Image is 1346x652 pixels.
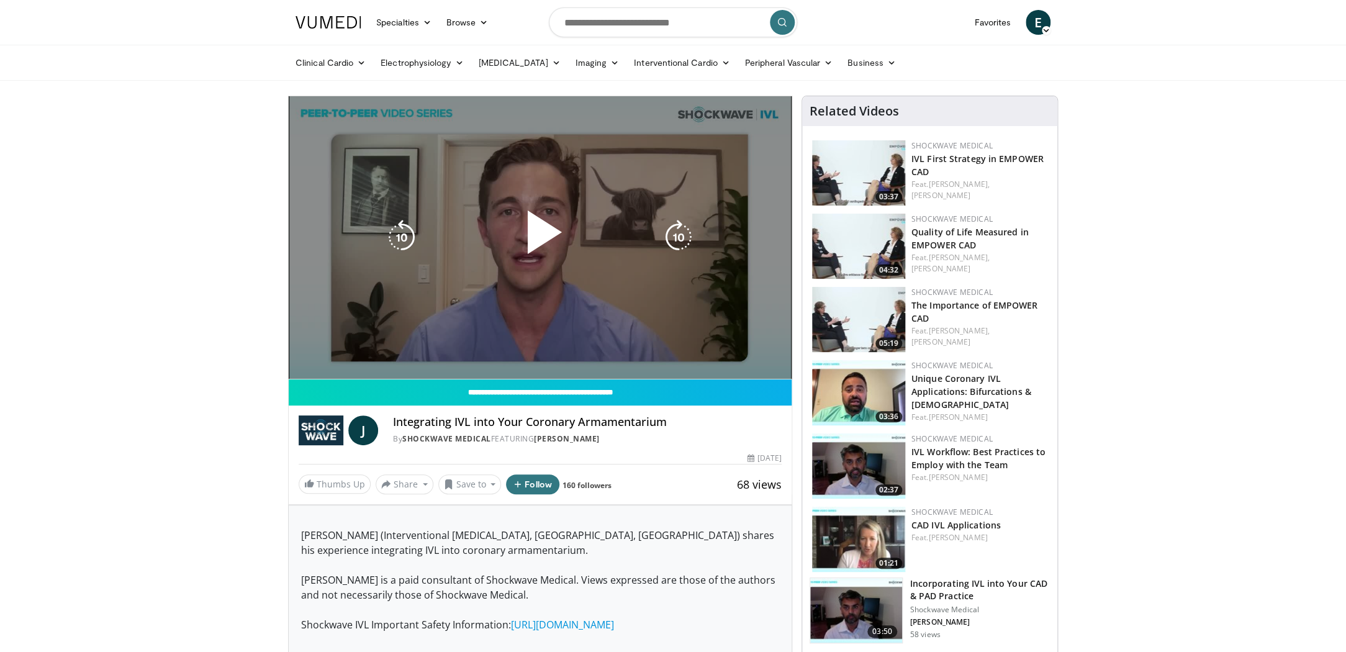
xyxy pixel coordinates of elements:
[369,10,439,35] a: Specialties
[737,477,782,492] span: 68 views
[812,360,905,425] img: 3bfdedcd-3769-4ab1-90fd-ab997352af64.150x105_q85_crop-smart_upscale.jpg
[812,140,905,206] img: 2df089ca-1dad-4fd6-936f-b7d945753860.150x105_q85_crop-smart_upscale.jpg
[911,412,1047,423] div: Feat.
[810,104,899,119] h4: Related Videos
[911,190,970,201] a: [PERSON_NAME]
[748,453,781,464] div: [DATE]
[911,140,993,151] a: Shockwave Medical
[812,287,905,352] a: 05:19
[402,433,491,444] a: Shockwave Medical
[348,415,378,445] a: J
[376,474,433,494] button: Share
[910,617,1050,627] p: [PERSON_NAME]
[910,630,941,640] p: 58 views
[289,96,792,379] video-js: Video Player
[911,507,993,517] a: Shockwave Medical
[812,433,905,499] a: 02:37
[875,265,902,276] span: 04:32
[911,532,1047,543] div: Feat.
[928,179,989,189] a: [PERSON_NAME],
[567,50,626,75] a: Imaging
[911,252,1047,274] div: Feat.
[911,325,1047,348] div: Feat.
[288,50,373,75] a: Clinical Cardio
[626,50,738,75] a: Interventional Cardio
[911,472,1047,483] div: Feat.
[812,507,905,572] a: 01:21
[738,50,840,75] a: Peripheral Vascular
[1026,10,1050,35] a: E
[428,176,652,298] button: Play Video
[875,484,902,496] span: 02:37
[812,287,905,352] img: 2dd63d5e-990a-446d-b743-352dbe6b59d6.150x105_q85_crop-smart_upscale.jpg
[911,373,1031,410] a: Unique Coronary IVL Applications: Bifurcations & [DEMOGRAPHIC_DATA]
[911,360,993,371] a: Shockwave Medical
[471,50,567,75] a: [MEDICAL_DATA]
[875,338,902,349] span: 05:19
[928,252,989,263] a: [PERSON_NAME],
[928,532,987,543] a: [PERSON_NAME]
[910,605,1050,615] p: Shockwave Medical
[812,360,905,425] a: 03:36
[810,578,902,643] img: 4a6eaadb-1133-44ac-827a-14b068d082c7.150x105_q85_crop-smart_upscale.jpg
[812,214,905,279] a: 04:32
[562,480,612,491] a: 160 followers
[928,472,987,482] a: [PERSON_NAME]
[299,415,343,445] img: Shockwave Medical
[812,507,905,572] img: 35958c9f-8d27-4234-b9b5-fbe858fedf86.150x105_q85_crop-smart_upscale.jpg
[911,287,993,297] a: Shockwave Medical
[910,577,1050,602] h3: Incorporating IVL into Your CAD & PAD Practice
[393,433,781,445] div: By FEATURING
[301,528,775,632] span: [PERSON_NAME] (Interventional [MEDICAL_DATA], [GEOGRAPHIC_DATA], [GEOGRAPHIC_DATA]) shares his ex...
[867,625,897,638] span: 03:50
[928,325,989,336] a: [PERSON_NAME],
[911,337,970,347] a: [PERSON_NAME]
[812,433,905,499] img: 134ab2bb-f8e6-4c2d-9d54-90ec4ba2e320.150x105_q85_crop-smart_upscale.jpg
[506,474,559,494] button: Follow
[296,16,361,29] img: VuMedi Logo
[911,299,1038,324] a: The Importance of EMPOWER CAD
[810,577,1050,643] a: 03:50 Incorporating IVL into Your CAD & PAD Practice Shockwave Medical [PERSON_NAME] 58 views
[840,50,903,75] a: Business
[438,474,502,494] button: Save to
[511,618,614,632] a: [URL][DOMAIN_NAME]
[812,214,905,279] img: 800aad74-24c1-4f41-97bf-f266a3035bd6.150x105_q85_crop-smart_upscale.jpg
[911,263,970,274] a: [PERSON_NAME]
[549,7,797,37] input: Search topics, interventions
[439,10,496,35] a: Browse
[812,140,905,206] a: 03:37
[393,415,781,429] h4: Integrating IVL into Your Coronary Armamentarium
[911,214,993,224] a: Shockwave Medical
[967,10,1018,35] a: Favorites
[911,446,1046,471] a: IVL Workflow: Best Practices to Employ with the Team
[911,179,1047,201] div: Feat.
[911,519,1001,531] a: CAD IVL Applications
[534,433,600,444] a: [PERSON_NAME]
[875,191,902,202] span: 03:37
[911,226,1029,251] a: Quality of Life Measured in EMPOWER CAD
[373,50,471,75] a: Electrophysiology
[875,558,902,569] span: 01:21
[928,412,987,422] a: [PERSON_NAME]
[911,433,993,444] a: Shockwave Medical
[911,153,1044,178] a: IVL First Strategy in EMPOWER CAD
[875,411,902,422] span: 03:36
[299,474,371,494] a: Thumbs Up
